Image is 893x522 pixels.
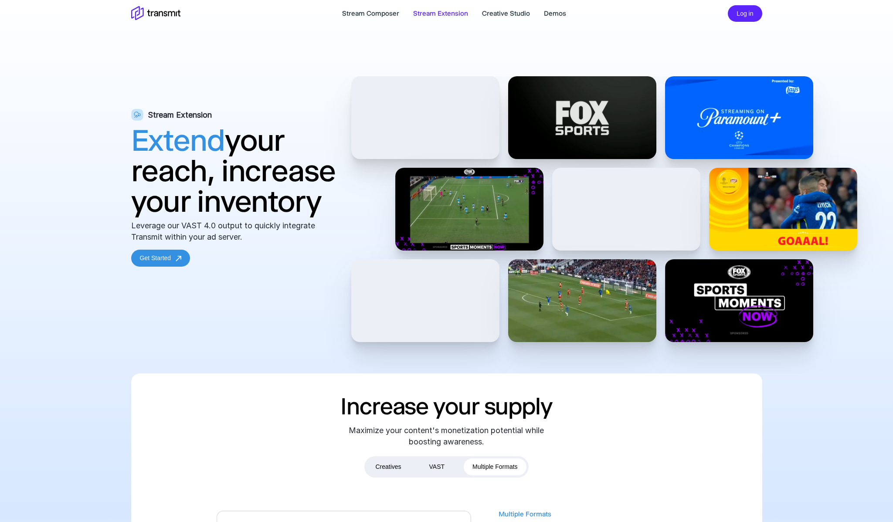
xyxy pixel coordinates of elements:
a: Stream Composer [342,8,399,19]
a: Log in [728,9,762,17]
div: Maximize your content's monetization potential while boosting awareness. [348,425,544,447]
div: Leverage our VAST 4.0 output to quickly integrate Transmit within your ad server. [131,220,327,243]
h1: your reach, increase your inventory [131,125,338,217]
span: Extend [131,122,225,158]
a: Get Started [131,250,190,267]
button: VAST [421,458,454,475]
div: Multiple Formats [499,509,687,519]
button: Creatives [367,458,410,475]
h2: Increase your supply [340,391,553,421]
a: Creative Studio [482,8,530,19]
button: Log in [728,5,762,22]
button: Multiple Formats [464,458,526,475]
p: Stream Extension [148,109,212,121]
a: Stream Extension [413,8,468,19]
a: Demos [544,8,566,19]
